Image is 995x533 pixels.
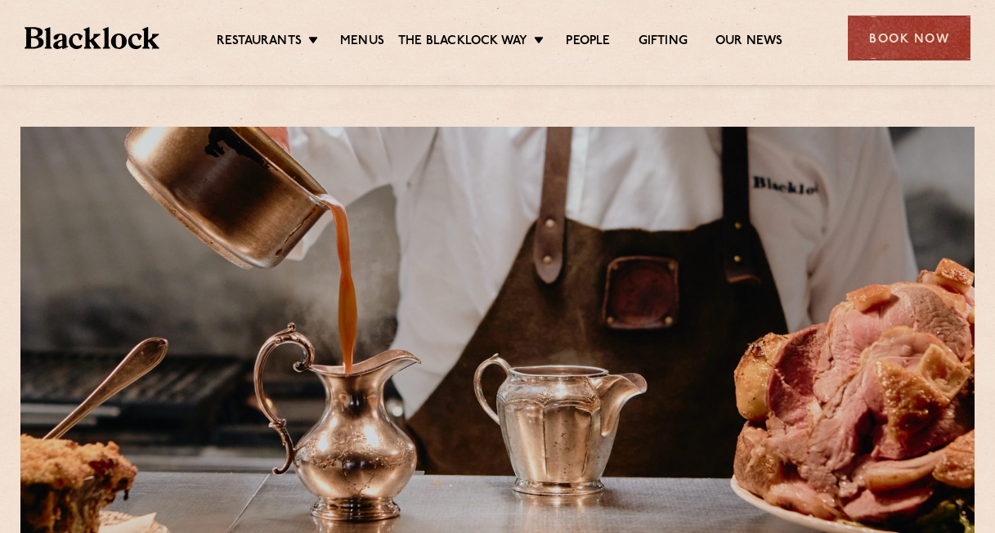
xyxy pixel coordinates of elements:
[848,16,970,60] div: Book Now
[217,34,302,52] a: Restaurants
[398,34,527,52] a: The Blacklock Way
[566,34,610,52] a: People
[715,34,783,52] a: Our News
[340,34,384,52] a: Menus
[639,34,688,52] a: Gifting
[25,27,159,50] img: BL_Textured_Logo-footer-cropped.svg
